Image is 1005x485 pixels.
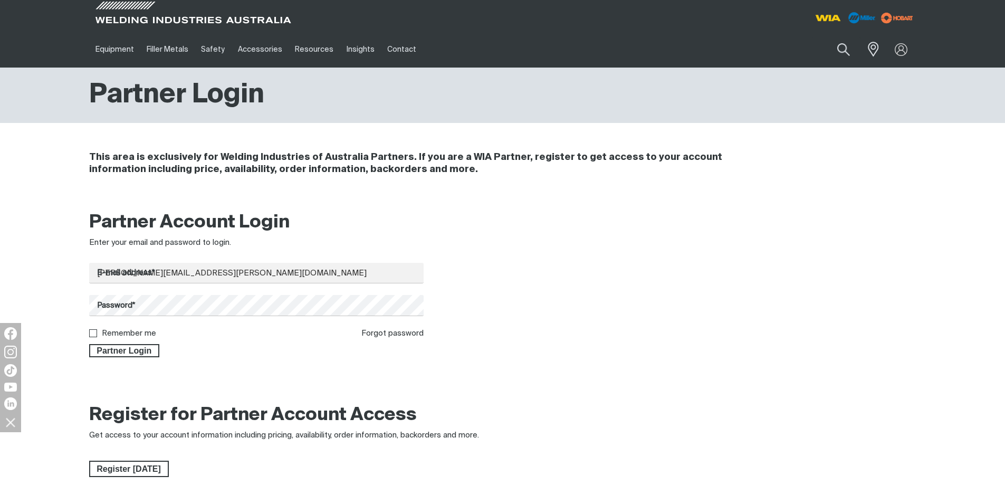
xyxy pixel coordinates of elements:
div: Enter your email and password to login. [89,237,424,249]
img: miller [878,10,916,26]
img: LinkedIn [4,397,17,410]
h2: Register for Partner Account Access [89,404,417,427]
button: Partner Login [89,344,160,358]
a: Resources [289,31,340,68]
a: Register Today [89,461,169,478]
a: Equipment [89,31,140,68]
img: TikTok [4,364,17,377]
h2: Partner Account Login [89,211,424,234]
img: hide socials [2,413,20,431]
span: Register [DATE] [90,461,168,478]
a: Forgot password [361,329,424,337]
img: Instagram [4,346,17,358]
img: YouTube [4,383,17,392]
h4: This area is exclusively for Welding Industries of Australia Partners. If you are a WIA Partner, ... [89,151,776,176]
img: Facebook [4,327,17,340]
button: Search products [826,37,862,62]
span: Get access to your account information including pricing, availability, order information, backor... [89,431,479,439]
nav: Main [89,31,710,68]
input: Product name or item number... [812,37,861,62]
label: Remember me [102,329,156,337]
span: Partner Login [90,344,159,358]
a: Insights [340,31,380,68]
a: Filler Metals [140,31,195,68]
a: Accessories [232,31,289,68]
a: Safety [195,31,231,68]
h1: Partner Login [89,78,264,112]
a: Contact [381,31,423,68]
